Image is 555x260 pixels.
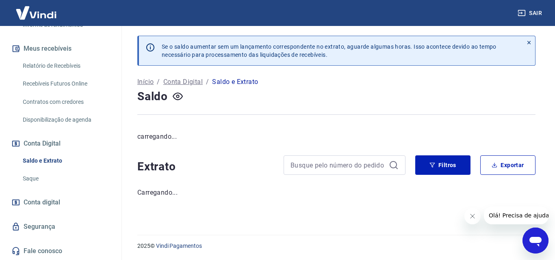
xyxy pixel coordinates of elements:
input: Busque pelo número do pedido [291,159,386,171]
iframe: Fechar mensagem [464,208,481,224]
h4: Saldo [137,88,168,105]
button: Meus recebíveis [10,40,112,58]
a: Contratos com credores [20,94,112,110]
img: Vindi [10,0,63,25]
a: Recebíveis Futuros Online [20,75,112,92]
a: Vindi Pagamentos [156,243,202,249]
iframe: Mensagem da empresa [484,206,548,224]
h4: Extrato [137,159,274,175]
button: Sair [516,6,545,21]
p: Carregando... [137,188,535,198]
a: Conta digital [10,193,112,211]
p: / [206,77,209,87]
p: / [157,77,160,87]
a: Relatório de Recebíveis [20,58,112,74]
span: Conta digital [24,197,60,208]
a: Fale conosco [10,242,112,260]
span: Olá! Precisa de ajuda? [5,6,68,12]
iframe: Botão para abrir a janela de mensagens [522,228,548,254]
button: Conta Digital [10,135,112,153]
a: Início [137,77,154,87]
button: Exportar [480,155,535,175]
p: 2025 © [137,242,535,250]
p: Saldo e Extrato [212,77,258,87]
a: Saldo e Extrato [20,153,112,169]
a: Segurança [10,218,112,236]
a: Saque [20,170,112,187]
button: Filtros [415,155,470,175]
a: Disponibilização de agenda [20,112,112,128]
p: carregando... [137,132,535,142]
p: Se o saldo aumentar sem um lançamento correspondente no extrato, aguarde algumas horas. Isso acon... [162,43,496,59]
a: Conta Digital [163,77,203,87]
